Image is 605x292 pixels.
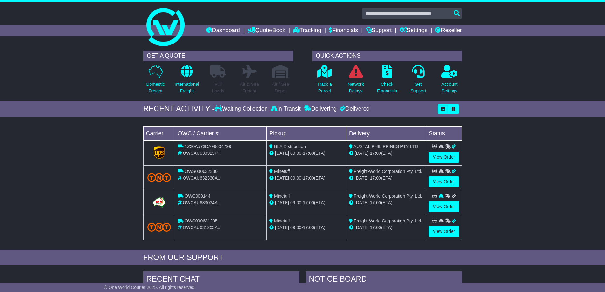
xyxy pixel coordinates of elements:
p: Air & Sea Freight [240,81,259,94]
span: 17:00 [303,200,314,205]
span: Freight-World Corporation Pty. Ltd. [354,218,422,223]
span: 09:00 [290,175,301,180]
a: Dashboard [206,25,240,36]
span: [DATE] [355,200,369,205]
a: DomesticFreight [146,65,165,98]
span: 09:00 [290,225,301,230]
p: Get Support [410,81,426,94]
span: OWCAU630323PH [183,151,221,156]
img: TNT_Domestic.png [147,173,171,182]
div: RECENT ACTIVITY - [143,104,215,113]
div: (ETA) [349,224,423,231]
span: Minetuff [274,218,290,223]
div: Delivering [302,105,338,112]
img: GetCarrierServiceLogo [152,196,166,209]
div: - (ETA) [269,200,344,206]
span: Minetuff [274,169,290,174]
span: [DATE] [275,151,289,156]
div: GET A QUOTE [143,51,293,61]
span: 17:00 [370,225,381,230]
a: Settings [400,25,427,36]
span: 17:00 [303,151,314,156]
span: OWC000144 [185,194,210,199]
a: View Order [429,152,459,163]
img: GetCarrierServiceLogo [154,146,165,159]
div: - (ETA) [269,150,344,157]
td: OWC / Carrier # [175,126,267,140]
span: [DATE] [275,225,289,230]
a: Financials [329,25,358,36]
span: OWCAU633034AU [183,200,221,205]
span: Freight-World Corporation Pty. Ltd. [354,194,422,199]
span: OWCAU632330AU [183,175,221,180]
span: © One World Courier 2025. All rights reserved. [104,285,196,290]
td: Status [426,126,462,140]
span: 17:00 [370,200,381,205]
span: [DATE] [275,175,289,180]
div: Waiting Collection [215,105,269,112]
p: Air / Sea Depot [272,81,289,94]
a: Quote/Book [248,25,285,36]
a: GetSupport [410,65,426,98]
span: 1Z30A573DA99004799 [185,144,231,149]
td: Carrier [143,126,175,140]
span: AUSTAL PHILIPPINES PTY LTD [353,144,418,149]
p: Full Loads [210,81,226,94]
div: - (ETA) [269,175,344,181]
span: [DATE] [355,151,369,156]
a: Support [366,25,392,36]
span: OWS000632330 [185,169,218,174]
p: Check Financials [377,81,397,94]
span: OWCAU631205AU [183,225,221,230]
a: Tracking [293,25,321,36]
span: [DATE] [355,175,369,180]
p: International Freight [175,81,199,94]
a: NetworkDelays [347,65,364,98]
a: CheckFinancials [377,65,397,98]
a: View Order [429,226,459,237]
a: InternationalFreight [174,65,199,98]
p: Domestic Freight [146,81,165,94]
img: TNT_Domestic.png [147,223,171,231]
p: Network Delays [347,81,364,94]
div: In Transit [269,105,302,112]
p: Account Settings [441,81,458,94]
td: Pickup [267,126,346,140]
span: Minetuff [274,194,290,199]
span: 09:00 [290,151,301,156]
span: 17:00 [370,151,381,156]
div: NOTICE BOARD [306,271,462,289]
a: Reseller [435,25,462,36]
div: (ETA) [349,150,423,157]
a: AccountSettings [441,65,458,98]
div: Delivered [338,105,370,112]
span: [DATE] [275,200,289,205]
span: BLA Distribution [274,144,306,149]
div: QUICK ACTIONS [312,51,462,61]
p: Track a Parcel [317,81,332,94]
a: View Order [429,201,459,212]
div: - (ETA) [269,224,344,231]
div: (ETA) [349,175,423,181]
span: 17:00 [370,175,381,180]
span: Freight-World Corporation Pty. Ltd. [354,169,422,174]
a: View Order [429,176,459,187]
span: 17:00 [303,175,314,180]
span: 09:00 [290,200,301,205]
span: OWS000631205 [185,218,218,223]
span: 17:00 [303,225,314,230]
span: [DATE] [355,225,369,230]
div: FROM OUR SUPPORT [143,253,462,262]
a: Track aParcel [317,65,332,98]
div: RECENT CHAT [143,271,299,289]
div: (ETA) [349,200,423,206]
td: Delivery [346,126,426,140]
